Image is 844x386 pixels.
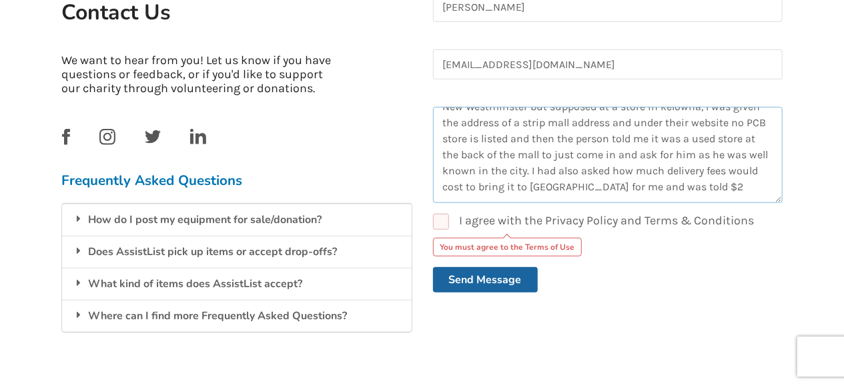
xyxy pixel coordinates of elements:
img: twitter_link [145,130,161,144]
div: You must agree to the Terms of Use [433,238,582,256]
label: I agree with the Privacy Policy and Terms & Conditions [433,214,755,230]
div: How do I post my equipment for sale/donation? [62,204,412,236]
div: Does AssistList pick up items or accept drop-offs? [62,236,412,268]
input: Email Address [433,49,783,79]
div: What kind of items does AssistList accept? [62,268,412,300]
img: instagram_link [99,129,115,145]
img: linkedin_link [190,129,206,144]
button: Send Message [433,267,538,293]
h3: Frequently Asked Questions [62,172,412,189]
div: Where can I find more Frequently Asked Questions? [62,300,412,332]
textarea: Good afternoon I just sent a possible scam on a mechanical floor lift. I just wanted to let you k... [433,107,783,203]
img: facebook_link [62,129,70,145]
p: We want to hear from you! Let us know if you have questions or feedback, or if you'd like to supp... [62,53,342,95]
